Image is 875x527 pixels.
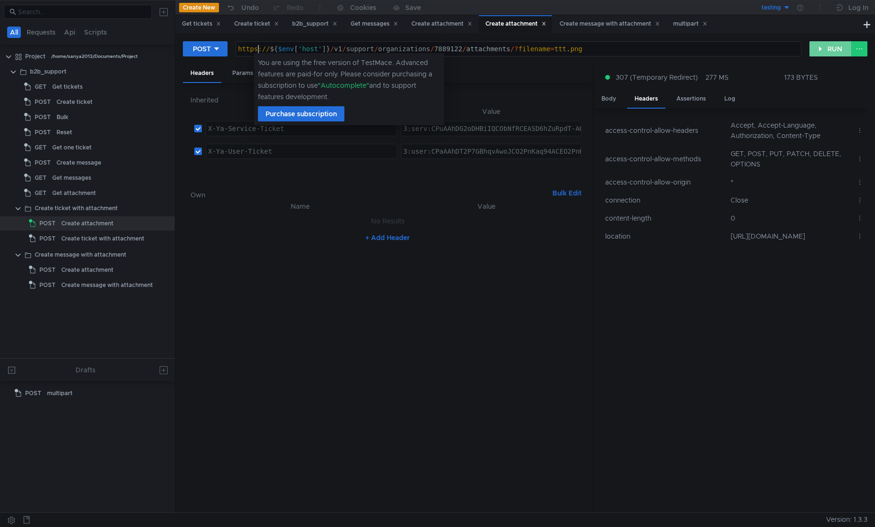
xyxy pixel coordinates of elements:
[784,73,818,82] div: 173 BYTES
[39,263,56,277] span: POST
[35,248,126,262] div: Create message with attachment
[39,278,56,292] span: POST
[266,0,310,15] button: Redo
[18,7,146,17] input: Search...
[361,232,414,243] button: + Add Header
[190,189,548,201] h6: Own
[616,72,698,83] span: 307 (Temporary Redirect)
[57,95,93,109] div: Create ticket
[397,106,585,117] th: Value
[351,19,398,29] div: Get messages
[179,3,219,12] button: Create New
[234,19,279,29] div: Create ticket
[190,94,585,106] h6: Inherited
[25,49,46,64] div: Project
[25,386,41,400] span: POST
[39,231,56,246] span: POST
[52,140,92,155] div: Get one ticket
[35,201,118,215] div: Create ticket with attachment
[61,231,144,246] div: Create ticket with attachment
[76,364,95,376] div: Drafts
[601,145,727,173] td: access-control-allow-methods
[57,110,68,124] div: Bulk
[35,95,51,109] span: POST
[57,125,72,139] div: Reset
[292,19,337,29] div: b2b_support
[35,156,51,170] span: POST
[601,173,727,191] td: access-control-allow-origin
[241,2,259,13] div: Undo
[601,116,727,145] td: access-control-allow-headers
[848,2,868,13] div: Log In
[81,27,110,38] button: Scripts
[61,216,114,231] div: Create attachment
[350,2,376,13] div: Cookies
[30,65,67,79] div: b2b_support
[7,27,21,38] button: All
[705,73,729,82] div: 277 MS
[627,90,666,109] div: Headers
[258,106,344,121] button: Purchase subscription
[727,209,853,227] td: 0
[51,49,138,64] div: /home/sanya2013/Documents/Project
[24,27,58,38] button: Requests
[809,41,852,56] button: RUN
[182,19,221,29] div: Get tickets
[673,19,707,29] div: multipart
[219,0,266,15] button: Undo
[601,191,727,209] td: connection
[405,4,421,11] div: Save
[35,186,47,200] span: GET
[549,187,585,199] button: Bulk Edit
[47,386,73,400] div: multipart
[206,201,395,212] th: Name
[258,57,440,102] div: You are using the free version of TestMace. Advanced features are paid-for only. Please consider ...
[727,227,853,245] td: [URL][DOMAIN_NAME]
[39,216,56,231] span: POST
[727,145,853,173] td: GET, POST, PUT, PATCH, DELETE, OPTIONS
[57,156,101,170] div: Create message
[395,201,578,212] th: Value
[669,90,713,108] div: Assertions
[601,227,727,245] td: location
[35,80,47,94] span: GET
[601,209,727,227] td: content-length
[727,191,853,209] td: Close
[560,19,660,29] div: Create message with attachment
[193,44,211,54] div: POST
[183,65,221,83] div: Headers
[35,171,47,185] span: GET
[287,2,304,13] div: Redo
[35,140,47,155] span: GET
[35,125,51,139] span: POST
[52,171,91,185] div: Get messages
[61,27,78,38] button: Api
[727,116,853,145] td: Accept, Accept-Language, Authorization, Content-Type
[183,41,228,56] button: POST
[717,90,743,108] div: Log
[371,217,405,225] nz-embed-empty: No Results
[52,186,96,200] div: Get attachment
[225,65,261,82] div: Params
[485,19,546,29] div: Create attachment
[594,90,624,108] div: Body
[318,81,369,90] span: "Autocomplete"
[35,110,51,124] span: POST
[61,278,153,292] div: Create message with attachment
[61,263,114,277] div: Create attachment
[761,3,781,12] div: testing
[411,19,472,29] div: Create attachment
[202,106,397,117] th: Name
[826,513,867,527] span: Version: 1.3.3
[52,80,83,94] div: Get tickets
